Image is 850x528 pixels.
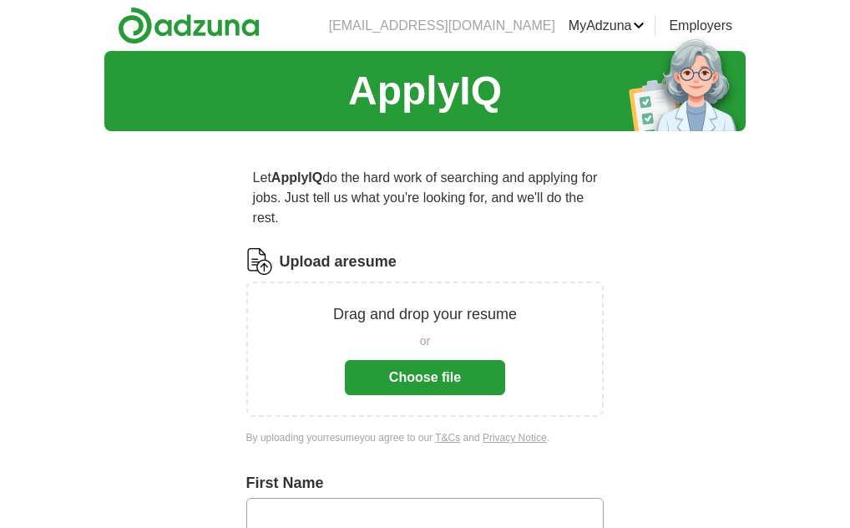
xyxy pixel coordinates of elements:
img: Adzuna logo [118,7,260,44]
p: Let do the hard work of searching and applying for jobs. Just tell us what you're looking for, an... [246,161,605,235]
a: MyAdzuna [569,16,645,36]
label: Upload a resume [280,251,397,273]
span: or [420,333,430,350]
p: Drag and drop your resume [333,303,517,326]
strong: ApplyIQ [271,170,322,185]
li: [EMAIL_ADDRESS][DOMAIN_NAME] [329,16,555,36]
img: CV Icon [246,248,273,275]
a: Privacy Notice [483,432,547,444]
h1: ApplyIQ [348,61,502,121]
button: Choose file [345,360,505,395]
a: T&Cs [435,432,460,444]
label: First Name [246,472,605,495]
a: Employers [669,16,732,36]
div: By uploading your resume you agree to our and . [246,430,605,445]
